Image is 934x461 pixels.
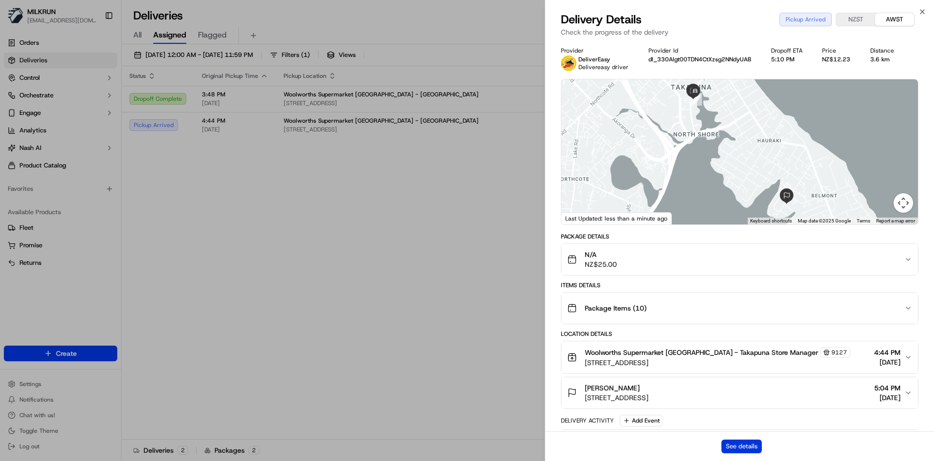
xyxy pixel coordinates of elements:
[561,293,918,324] button: Package Items (10)
[585,393,648,403] span: [STREET_ADDRESS]
[561,55,576,71] img: delivereasy_logo.png
[822,55,855,63] div: NZ$12.23
[561,47,633,55] div: Provider
[564,212,596,224] a: Open this area in Google Maps (opens a new window)
[561,330,918,338] div: Location Details
[620,415,663,426] button: Add Event
[831,349,847,356] span: 9127
[578,63,629,71] span: Delivereasy driver
[585,383,640,393] span: [PERSON_NAME]
[561,212,672,224] div: Last Updated: less than a minute ago
[857,218,870,223] a: Terms (opens in new tab)
[648,47,755,55] div: Provider Id
[875,13,914,26] button: AWST
[689,93,702,106] div: 1
[822,47,855,55] div: Price
[585,250,617,259] span: N/A
[874,357,900,367] span: [DATE]
[561,341,918,373] button: Woolworths Supermarket [GEOGRAPHIC_DATA] - Takapuna Store Manager9127[STREET_ADDRESS]4:44 PM[DATE]
[894,193,913,213] button: Map camera controls
[771,47,807,55] div: Dropoff ETA
[750,218,792,224] button: Keyboard shortcuts
[876,218,915,223] a: Report a map error
[874,393,900,403] span: [DATE]
[798,218,851,223] span: Map data ©2025 Google
[870,55,898,63] div: 3.6 km
[561,27,918,37] p: Check the progress of the delivery
[771,55,807,63] div: 5:10 PM
[836,13,875,26] button: NZST
[561,377,918,408] button: [PERSON_NAME][STREET_ADDRESS]5:04 PM[DATE]
[585,358,850,368] span: [STREET_ADDRESS]
[564,212,596,224] img: Google
[561,233,918,240] div: Package Details
[721,440,762,453] button: See details
[874,348,900,357] span: 4:44 PM
[578,55,629,63] p: DeliverEasy
[585,303,647,313] span: Package Items ( 10 )
[874,383,900,393] span: 5:04 PM
[561,244,918,275] button: N/ANZ$25.00
[870,47,898,55] div: Distance
[648,55,751,63] button: dl_330Algt00TDN4CtXzsg2NNdyUAB
[561,281,918,289] div: Items Details
[561,12,642,27] span: Delivery Details
[561,417,614,424] div: Delivery Activity
[585,259,617,269] span: NZ$25.00
[585,348,818,357] span: Woolworths Supermarket [GEOGRAPHIC_DATA] - Takapuna Store Manager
